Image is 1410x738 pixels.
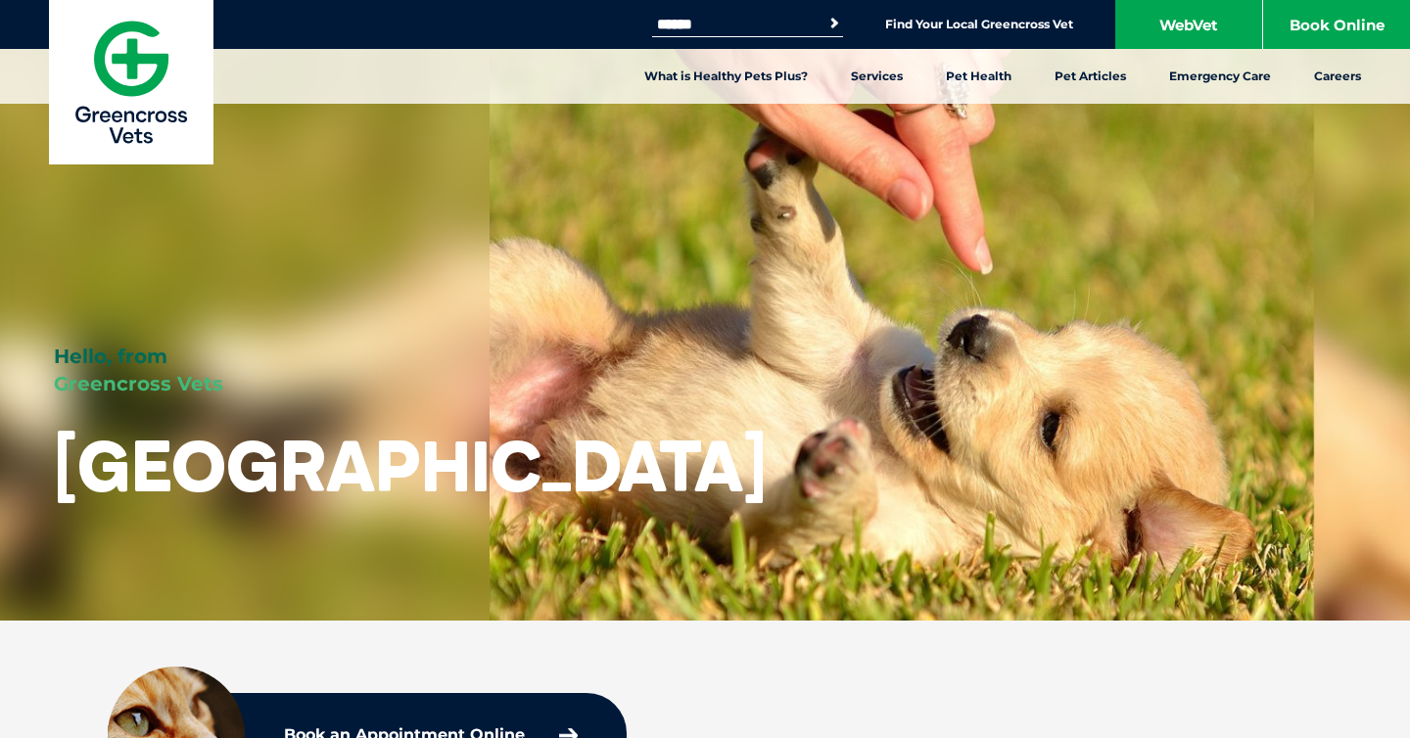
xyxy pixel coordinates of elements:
[1033,49,1148,104] a: Pet Articles
[1292,49,1383,104] a: Careers
[54,427,767,504] h1: [GEOGRAPHIC_DATA]
[829,49,924,104] a: Services
[54,345,167,368] span: Hello, from
[885,17,1073,32] a: Find Your Local Greencross Vet
[623,49,829,104] a: What is Healthy Pets Plus?
[924,49,1033,104] a: Pet Health
[54,372,223,395] span: Greencross Vets
[1148,49,1292,104] a: Emergency Care
[824,14,844,33] button: Search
